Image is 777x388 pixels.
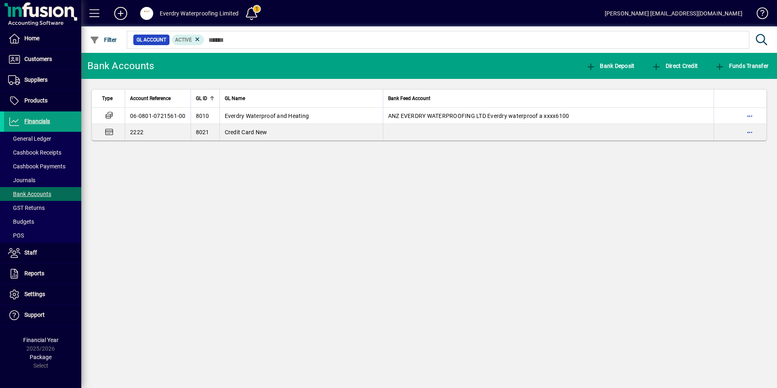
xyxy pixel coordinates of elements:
[743,109,756,122] button: More options
[137,36,166,44] span: GL Account
[196,113,209,119] span: 8010
[88,33,119,47] button: Filter
[751,2,767,28] a: Knowledge Base
[225,129,267,135] span: Credit Card New
[23,337,59,343] span: Financial Year
[4,243,81,263] a: Staff
[4,28,81,49] a: Home
[584,59,637,73] button: Bank Deposit
[24,35,39,41] span: Home
[196,129,209,135] span: 8021
[24,76,48,83] span: Suppliers
[130,94,171,103] span: Account Reference
[8,149,61,156] span: Cashbook Receipts
[160,7,239,20] div: Everdry Waterproofing Limited
[134,6,160,21] button: Profile
[8,163,65,170] span: Cashbook Payments
[4,132,81,146] a: General Ledger
[196,94,215,103] div: GL ID
[225,113,309,119] span: Everdry Waterproof and Heating
[8,232,24,239] span: POS
[713,59,770,73] button: Funds Transfer
[4,229,81,242] a: POS
[24,56,52,62] span: Customers
[4,305,81,325] a: Support
[4,159,81,173] a: Cashbook Payments
[4,264,81,284] a: Reports
[24,118,50,124] span: Financials
[743,126,756,139] button: More options
[87,59,154,72] div: Bank Accounts
[24,97,48,104] span: Products
[102,94,120,103] div: Type
[4,187,81,201] a: Bank Accounts
[388,94,430,103] span: Bank Feed Account
[586,63,635,69] span: Bank Deposit
[8,191,51,197] span: Bank Accounts
[4,284,81,305] a: Settings
[4,70,81,90] a: Suppliers
[388,94,709,103] div: Bank Feed Account
[125,108,191,124] td: 06-0801-0721561-00
[4,91,81,111] a: Products
[8,218,34,225] span: Budgets
[196,94,207,103] span: GL ID
[8,135,51,142] span: General Ledger
[225,94,378,103] div: GL Name
[715,63,768,69] span: Funds Transfer
[108,6,134,21] button: Add
[651,63,698,69] span: Direct Credit
[8,177,35,183] span: Journals
[24,270,44,277] span: Reports
[172,35,204,45] mat-chip: Activation Status: Active
[388,113,569,119] span: ANZ EVERDRY WATERPROOFING LTD Everdry waterproof a xxxx6100
[24,291,45,297] span: Settings
[8,205,45,211] span: GST Returns
[24,312,45,318] span: Support
[90,37,117,43] span: Filter
[102,94,113,103] span: Type
[24,249,37,256] span: Staff
[605,7,742,20] div: [PERSON_NAME] [EMAIL_ADDRESS][DOMAIN_NAME]
[4,173,81,187] a: Journals
[4,146,81,159] a: Cashbook Receipts
[175,37,192,43] span: Active
[4,215,81,229] a: Budgets
[4,201,81,215] a: GST Returns
[649,59,700,73] button: Direct Credit
[225,94,245,103] span: GL Name
[4,49,81,70] a: Customers
[30,354,52,360] span: Package
[125,124,191,140] td: 2222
